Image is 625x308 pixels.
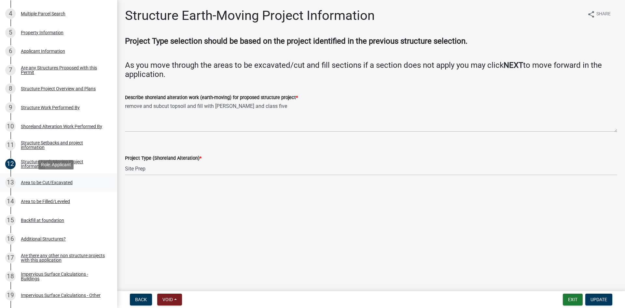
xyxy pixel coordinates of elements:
div: 4 [5,8,16,19]
div: Area to be Filled/Leveled [21,199,70,204]
h1: Structure Earth-Moving Project Information [125,8,375,23]
strong: Project Type selection should be based on the project identified in the previous structure select... [125,37,467,46]
div: 15 [5,215,16,226]
div: Property Information [21,30,63,35]
i: share [587,10,595,18]
div: 6 [5,46,16,56]
span: Share [596,10,611,18]
label: Describe shoreland alteration work (earth-moving) for proposed structure project [125,95,298,100]
div: Backfill at foundation [21,218,64,223]
div: 9 [5,102,16,113]
div: 11 [5,140,16,150]
div: Multiple Parcel Search [21,11,65,16]
div: Structure Earth-Moving Project Information [21,159,107,169]
div: 5 [5,27,16,38]
div: 13 [5,177,16,188]
span: Back [135,297,147,302]
div: Are there any other non structure projects with this application [21,253,107,262]
div: Impervious Surface Calculations - Other [21,293,101,298]
div: 16 [5,234,16,244]
div: 19 [5,290,16,301]
div: 17 [5,253,16,263]
div: Area to be Cut/Excavated [21,180,73,185]
button: Void [157,294,182,305]
div: Impervious Surface Calculations - Buildings [21,272,107,281]
div: Role: Applicant [38,160,74,169]
span: Update [590,297,607,302]
strong: NEXT [504,61,523,70]
button: Exit [563,294,583,305]
div: 8 [5,83,16,94]
div: Are any Structures Proposed with this Permit [21,66,107,75]
div: 18 [5,271,16,282]
div: Structure Work Performed By [21,105,80,110]
h4: As you move through the areas to be excavated/cut and fill sections if a section does not apply y... [125,61,617,80]
div: 10 [5,121,16,132]
div: Shoreland Alteration Work Performed By [21,124,102,129]
div: Applicant Information [21,49,65,53]
button: Update [585,294,612,305]
div: 7 [5,65,16,75]
div: 14 [5,196,16,207]
div: 12 [5,159,16,169]
label: Project Type (Shoreland Alteration) [125,156,201,161]
span: Void [162,297,173,302]
div: Structure Setbacks and project information [21,140,107,150]
div: Structure Project Overview and Plans [21,86,96,91]
div: Additional Structures? [21,237,66,241]
button: shareShare [582,8,616,21]
button: Back [130,294,152,305]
